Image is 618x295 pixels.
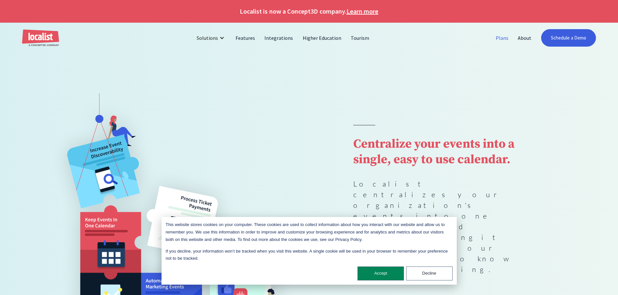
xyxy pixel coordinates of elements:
strong: Centralize your events into a single, easy to use calendar. [353,136,515,167]
a: Learn more [346,6,378,16]
button: Decline [406,267,453,280]
p: If you decline, your information won’t be tracked when you visit this website. A single cookie wi... [166,248,453,263]
a: Plans [491,30,513,46]
p: Localist centralizes your organization's events into one fully-branded calendar, making it easier... [353,178,530,275]
div: Cookie banner [162,217,457,285]
a: home [22,29,59,47]
a: About [513,30,536,46]
div: Solutions [192,30,231,46]
a: Integrations [260,30,298,46]
a: Features [231,30,260,46]
div: Solutions [197,34,218,42]
a: Schedule a Demo [541,29,596,47]
p: This website stores cookies on your computer. These cookies are used to collect information about... [166,221,453,243]
a: Higher Education [298,30,346,46]
button: Accept [357,267,404,280]
a: Tourism [346,30,374,46]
